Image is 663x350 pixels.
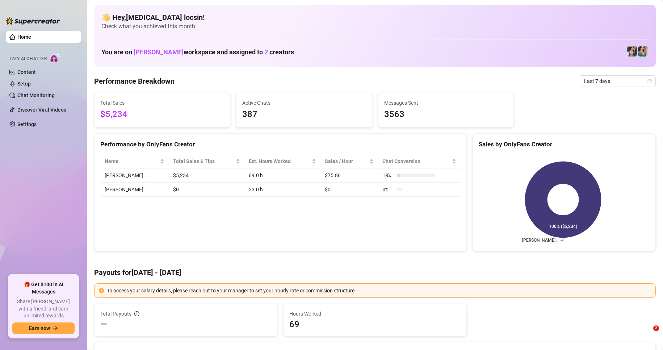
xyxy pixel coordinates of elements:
th: Total Sales & Tips [169,154,244,168]
div: Est. Hours Worked [249,157,310,165]
h4: Performance Breakdown [94,76,175,86]
span: Total Payouts [100,310,131,318]
td: $0 [169,183,244,197]
span: [PERSON_NAME] [134,48,184,56]
span: Check what you achieved this month [101,22,649,30]
span: 2 [264,48,268,56]
a: Discover Viral Videos [17,107,66,113]
h1: You are on workspace and assigned to creators [101,48,294,56]
div: Sales by OnlyFans Creator [479,139,650,149]
span: 🎁 Get $100 in AI Messages [12,281,75,295]
span: 0 % [382,186,394,193]
a: Settings [17,121,37,127]
img: AI Chatter [50,53,61,63]
span: arrow-right [53,326,58,331]
span: Sales / Hour [325,157,368,165]
button: Earn nowarrow-right [12,322,75,334]
th: Sales / Hour [320,154,378,168]
td: $5,234 [169,168,244,183]
span: 3563 [384,108,508,121]
img: Zaddy [638,46,648,57]
img: logo-BBDzfeDw.svg [6,17,60,25]
div: To access your salary details, please reach out to your manager to set your hourly rate or commis... [107,287,651,295]
span: Izzy AI Chatter [10,55,47,62]
td: [PERSON_NAME]… [100,183,169,197]
span: Active Chats [242,99,366,107]
text: [PERSON_NAME]… [522,238,558,243]
th: Chat Conversion [378,154,461,168]
td: [PERSON_NAME]… [100,168,169,183]
span: 2 [653,325,659,331]
span: calendar [647,79,652,83]
span: 387 [242,108,366,121]
td: $0 [320,183,378,197]
span: Earn now [29,325,50,331]
th: Name [100,154,169,168]
a: Setup [17,81,31,87]
div: Performance by OnlyFans Creator [100,139,461,149]
span: Share [PERSON_NAME] with a friend, and earn unlimited rewards [12,298,75,320]
img: Katy [627,46,637,57]
span: Messages Sent [384,99,508,107]
a: Content [17,69,36,75]
span: Chat Conversion [382,157,450,165]
td: $75.86 [320,168,378,183]
span: $5,234 [100,108,224,121]
span: info-circle [134,311,139,316]
a: Home [17,34,31,40]
span: Name [105,157,159,165]
span: exclamation-circle [99,288,104,293]
span: Hours Worked [289,310,460,318]
h4: 👋 Hey, [MEDICAL_DATA] locsin ! [101,12,649,22]
a: Chat Monitoring [17,92,55,98]
span: 69 [289,318,460,330]
td: 23.0 h [244,183,320,197]
span: Last 7 days [584,76,651,87]
h4: Payouts for [DATE] - [DATE] [94,267,656,278]
span: Total Sales [100,99,224,107]
td: 69.0 h [244,168,320,183]
span: — [100,318,107,330]
span: 10 % [382,171,394,179]
span: Total Sales & Tips [173,157,234,165]
iframe: Intercom live chat [638,325,656,343]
